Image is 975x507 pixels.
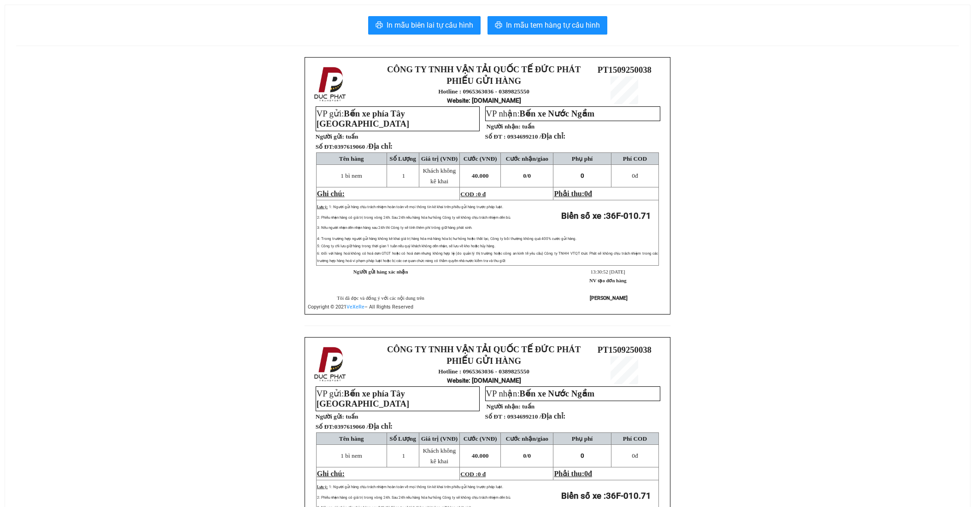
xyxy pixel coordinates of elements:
img: logo [311,345,350,384]
span: 0 [632,172,635,179]
span: PT1509250038 [598,345,652,355]
span: 0 [584,190,588,198]
span: Copyright © 2021 – All Rights Reserved [308,304,413,310]
span: 0 [528,172,531,179]
span: 0 [528,452,531,459]
span: 2: Phiếu nhận hàng có giá trị trong vòng 24h. Sau 24h nếu hàng hóa hư hỏng Công ty sẽ không chịu ... [317,495,511,500]
span: In mẫu tem hàng tự cấu hình [506,19,600,31]
span: printer [495,21,502,30]
span: COD : [460,191,486,198]
span: 0/ [523,452,531,459]
span: Số Lượng [389,155,416,162]
strong: Hotline : 0965363036 - 0389825550 [438,88,529,95]
span: 36F-010.71 [606,491,651,501]
span: 1 [402,172,405,179]
span: Số Lượng [389,435,416,442]
strong: CÔNG TY TNHH VẬN TẢI QUỐC TẾ ĐỨC PHÁT [387,64,581,74]
span: Tên hàng [339,155,364,162]
strong: Biển số xe : [561,491,651,501]
span: Tôi đã đọc và đồng ý với các nội dung trên [337,296,424,301]
a: VeXeRe [347,304,364,310]
span: Ghi chú: [317,190,345,198]
strong: : [DOMAIN_NAME] [447,97,521,104]
strong: Số ĐT : [485,413,506,420]
span: Cước nhận/giao [505,155,548,162]
span: Cước nhận/giao [505,435,548,442]
span: VP gửi: [317,389,409,408]
span: Ghi chú: [317,470,345,478]
span: Bến xe phía Tây [GEOGRAPHIC_DATA] [317,109,409,128]
span: đ [632,172,638,179]
strong: Hotline : 0965363036 - 0389825550 [438,368,529,375]
span: Lưu ý: [317,205,328,209]
span: 5: Công ty chỉ lưu giữ hàng trong thời gian 1 tuần nếu quý khách không đến nhận, sẽ lưu về kho ho... [317,244,495,248]
span: Lưu ý: [317,485,328,489]
span: 0 [584,470,588,478]
span: In mẫu biên lai tự cấu hình [387,19,473,31]
strong: Số ĐT: [316,423,393,430]
span: VP gửi: [317,109,409,128]
span: printer [376,21,383,30]
strong: Số ĐT : [485,133,506,140]
span: VP nhận: [486,109,595,118]
span: 40.000 [472,452,489,459]
span: Website [447,377,469,384]
span: Địa chỉ: [368,142,393,150]
span: 0397619060 / [334,143,393,150]
span: 0 [581,452,584,459]
span: Phải thu: [554,190,592,198]
span: tuấn [522,123,534,130]
span: 0 [581,172,584,179]
span: 1 bì nem [341,172,362,179]
img: logo [311,65,350,104]
span: Phải thu: [554,470,592,478]
span: 4: Trong trường hợp người gửi hàng không kê khai giá trị hàng hóa mà hàng hóa bị hư hỏng hoặc thấ... [317,237,576,241]
span: tuấn [346,133,358,140]
span: 1: Người gửi hàng chịu trách nhiệm hoàn toàn về mọi thông tin kê khai trên phiếu gửi hàng trước p... [329,485,503,489]
span: PT1509250038 [598,65,652,75]
span: Khách không kê khai [423,167,456,185]
span: đ [632,452,638,459]
span: Giá trị (VNĐ) [421,155,458,162]
span: 6: Đối với hàng hoá không có hoá đơn GTGT hoặc có hoá đơn nhưng không hợp lệ (do quản lý thị trườ... [317,251,658,263]
span: tuấn [522,403,534,410]
span: Địa chỉ: [541,132,565,140]
span: tuấn [346,413,358,420]
span: 0934699210 / [507,133,566,140]
button: printerIn mẫu biên lai tự cấu hình [368,16,481,35]
span: Bến xe Nước Ngầm [520,389,595,398]
span: Địa chỉ: [368,422,393,430]
button: printerIn mẫu tem hàng tự cấu hình [487,16,607,35]
span: 0397619060 / [334,423,393,430]
strong: Người gửi hàng xác nhận [353,269,408,274]
strong: [PERSON_NAME] [590,295,628,301]
span: đ [588,190,592,198]
strong: Người gửi: [316,413,344,420]
span: 3: Nếu người nhận đến nhận hàng sau 24h thì Công ty sẽ tính thêm phí trông giữ hàng phát sinh. [317,226,472,230]
span: 2: Phiếu nhận hàng có giá trị trong vòng 24h. Sau 24h nếu hàng hóa hư hỏng Công ty sẽ không chịu ... [317,216,511,220]
span: 13:30:52 [DATE] [591,269,625,274]
span: 0/ [523,172,531,179]
span: Phí COD [623,155,647,162]
span: VP nhận: [486,389,595,398]
strong: Biển số xe : [561,211,651,221]
span: đ [588,470,592,478]
span: Cước (VNĐ) [464,155,497,162]
strong: NV tạo đơn hàng [589,278,626,283]
span: 40.000 [472,172,489,179]
span: Phí COD [623,435,647,442]
strong: Người nhận: [487,123,521,130]
span: 0 [632,452,635,459]
span: Tên hàng [339,435,364,442]
span: Phụ phí [572,435,593,442]
span: 0 đ [478,191,486,198]
strong: : [DOMAIN_NAME] [447,377,521,384]
strong: Người nhận: [487,403,521,410]
span: Cước (VNĐ) [464,435,497,442]
span: Bến xe Nước Ngầm [520,109,595,118]
span: 1: Người gửi hàng chịu trách nhiệm hoàn toàn về mọi thông tin kê khai trên phiếu gửi hàng trước p... [329,205,503,209]
span: Phụ phí [572,155,593,162]
strong: PHIẾU GỬI HÀNG [446,76,521,86]
span: Địa chỉ: [541,412,565,420]
span: 1 [402,452,405,459]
